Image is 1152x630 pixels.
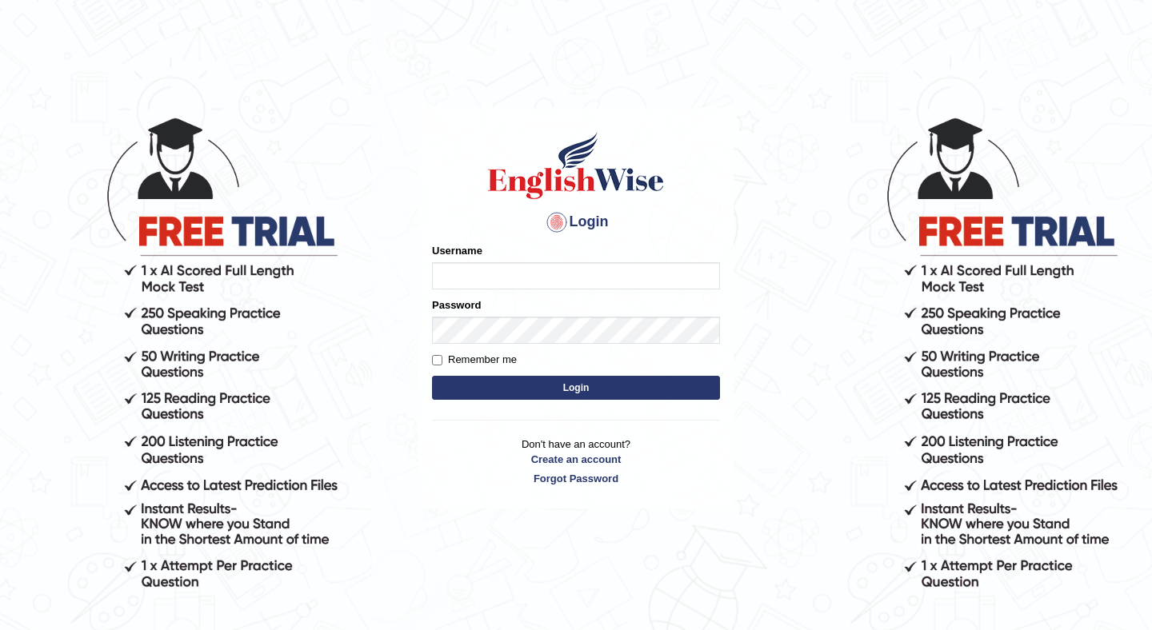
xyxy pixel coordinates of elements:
a: Forgot Password [432,471,720,486]
label: Password [432,297,481,313]
button: Login [432,376,720,400]
label: Remember me [432,352,517,368]
h4: Login [432,209,720,235]
img: Logo of English Wise sign in for intelligent practice with AI [485,130,667,201]
a: Create an account [432,452,720,467]
p: Don't have an account? [432,437,720,486]
input: Remember me [432,355,442,365]
label: Username [432,243,482,258]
